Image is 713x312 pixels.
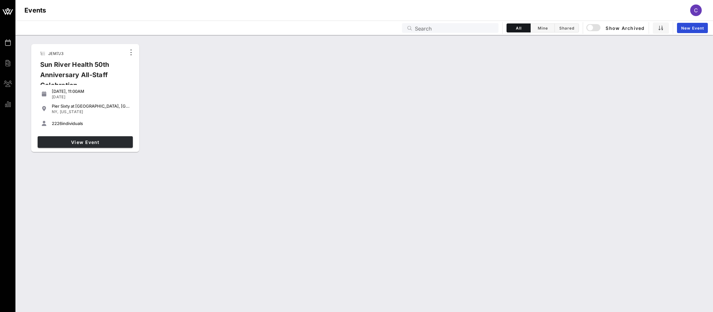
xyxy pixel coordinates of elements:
[690,4,702,16] div: C
[587,24,644,32] span: Show Archived
[677,23,708,33] a: New Event
[40,139,130,145] span: View Event
[559,26,575,31] span: Shared
[52,94,130,100] div: [DATE]
[694,7,698,13] span: C
[535,26,551,31] span: Mine
[52,103,130,109] div: Pier Sixty at [GEOGRAPHIC_DATA], [GEOGRAPHIC_DATA] in [GEOGRAPHIC_DATA]
[60,109,83,114] span: [US_STATE]
[52,121,130,126] div: individuals
[52,121,62,126] span: 2226
[507,23,531,32] button: All
[52,109,59,114] span: NY,
[24,5,46,15] h1: Events
[52,89,130,94] div: [DATE], 11:00AM
[48,51,63,56] span: JEM7J3
[555,23,579,32] button: Shared
[38,136,133,148] a: View Event
[35,59,126,95] div: Sun River Health 50th Anniversary All-Staff Celebration
[531,23,555,32] button: Mine
[511,26,526,31] span: All
[587,22,645,34] button: Show Archived
[681,26,704,31] span: New Event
